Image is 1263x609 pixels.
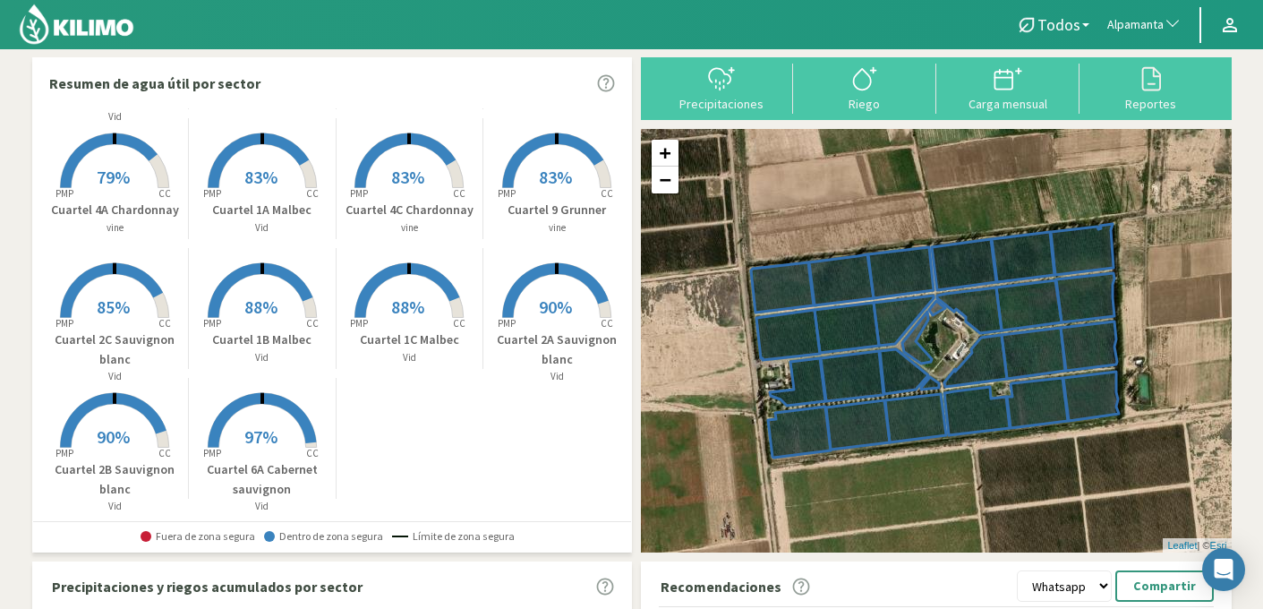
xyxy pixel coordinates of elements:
button: Precipitaciones [650,64,793,111]
p: Cuartel 2C Sauvignon blanc [42,330,189,369]
tspan: PMP [55,187,73,200]
p: Compartir [1133,576,1196,596]
tspan: CC [306,187,319,200]
p: vine [337,220,483,236]
div: | © [1163,538,1231,553]
p: Cuartel 2B Sauvignon blanc [42,460,189,499]
span: 79% [97,166,130,188]
tspan: PMP [498,317,516,330]
p: Cuartel 2A Sauvignon blanc [483,330,631,369]
p: Cuartel 1C Malbec [337,330,483,349]
span: 83% [244,166,277,188]
p: Vid [337,350,483,365]
p: Vid [42,369,189,384]
span: 90% [97,425,130,448]
span: 88% [391,296,424,318]
p: Cuartel 4A Chardonnay [42,201,189,219]
button: Compartir [1115,570,1214,602]
p: Cuartel 1A Malbec [189,201,336,219]
button: Riego [793,64,936,111]
p: Cuartel 6A Cabernet sauvignon [189,460,336,499]
p: Recomendaciones [661,576,781,597]
span: Dentro de zona segura [264,530,383,543]
p: Vid [189,220,336,236]
p: Precipitaciones y riegos acumulados por sector [52,576,363,597]
div: Open Intercom Messenger [1202,548,1245,591]
button: Alpamanta [1098,5,1190,45]
tspan: CC [159,317,172,330]
span: 90% [539,296,572,318]
p: vine [483,220,631,236]
span: 97% [244,425,277,448]
a: Esri [1210,540,1227,551]
tspan: CC [454,187,466,200]
p: Vid [42,499,189,514]
p: Vid [42,109,189,124]
tspan: PMP [498,187,516,200]
p: Cuartel 9 Grunner [483,201,631,219]
span: 83% [539,166,572,188]
span: 85% [97,296,130,318]
span: Todos [1037,15,1080,34]
span: 88% [244,296,277,318]
div: Riego [798,98,931,110]
tspan: CC [306,317,319,330]
div: Precipitaciones [655,98,788,110]
tspan: CC [602,317,614,330]
div: Carga mensual [942,98,1074,110]
tspan: CC [454,317,466,330]
tspan: PMP [55,317,73,330]
img: Kilimo [18,3,135,46]
p: Cuartel 1B Malbec [189,330,336,349]
tspan: PMP [350,317,368,330]
p: Resumen de agua útil por sector [49,73,260,94]
tspan: CC [602,187,614,200]
tspan: PMP [350,187,368,200]
span: 83% [391,166,424,188]
a: Zoom in [652,140,678,167]
tspan: PMP [203,187,221,200]
button: Reportes [1080,64,1223,111]
a: Zoom out [652,167,678,193]
div: Reportes [1085,98,1217,110]
tspan: CC [159,187,172,200]
span: Fuera de zona segura [141,530,255,543]
p: Cuartel 4C Chardonnay [337,201,483,219]
tspan: CC [159,447,172,459]
button: Carga mensual [936,64,1080,111]
tspan: PMP [55,447,73,459]
p: Vid [483,369,631,384]
span: Alpamanta [1107,16,1164,34]
span: Límite de zona segura [392,530,515,543]
tspan: CC [306,447,319,459]
tspan: PMP [203,447,221,459]
a: Leaflet [1167,540,1197,551]
p: Vid [189,499,336,514]
tspan: PMP [203,317,221,330]
p: Vid [189,350,336,365]
p: vine [42,220,189,236]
